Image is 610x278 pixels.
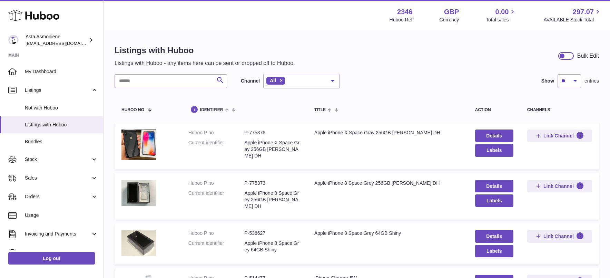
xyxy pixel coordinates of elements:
span: identifier [200,108,223,112]
span: Link Channel [543,183,574,189]
span: Listings with Huboo [25,122,98,128]
dt: Huboo P no [188,180,245,186]
span: Invoicing and Payments [25,231,91,237]
dd: Apple iPhone 8 Space Grey 64GB Shiny [244,240,301,253]
span: Stock [25,156,91,163]
a: Log out [8,252,95,265]
a: Details [475,180,513,192]
span: 297.07 [573,7,594,17]
button: Link Channel [527,180,592,192]
button: Labels [475,144,513,156]
span: entries [584,78,599,84]
dd: Apple iPhone X Space Gray 256GB [PERSON_NAME] DH [244,140,301,159]
div: action [475,108,513,112]
span: Bundles [25,138,98,145]
span: 0.00 [495,7,509,17]
div: channels [527,108,592,112]
img: onlyipsales@gmail.com [8,35,19,45]
a: 297.07 AVAILABLE Stock Total [543,7,602,23]
div: Huboo Ref [390,17,413,23]
span: My Dashboard [25,68,98,75]
strong: 2346 [397,7,413,17]
span: Listings [25,87,91,94]
dd: P-775373 [244,180,301,186]
span: title [314,108,326,112]
button: Labels [475,245,513,257]
button: Link Channel [527,230,592,242]
span: Sales [25,175,91,181]
span: Usage [25,212,98,219]
dt: Current identifier [188,240,245,253]
span: Link Channel [543,233,574,239]
h1: Listings with Huboo [115,45,295,56]
span: Total sales [486,17,516,23]
a: Details [475,130,513,142]
a: Details [475,230,513,242]
span: All [270,78,276,83]
span: [EMAIL_ADDRESS][DOMAIN_NAME] [26,40,101,46]
img: Apple iPhone 8 Space Grey 256GB Jim DH [121,180,156,206]
dd: P-775376 [244,130,301,136]
span: AVAILABLE Stock Total [543,17,602,23]
div: Currency [440,17,459,23]
div: Apple iPhone 8 Space Grey 64GB Shiny [314,230,461,237]
p: Listings with Huboo - any items here can be sent or dropped off to Huboo. [115,59,295,67]
div: Asta Asmoniene [26,33,88,47]
span: Not with Huboo [25,105,98,111]
dt: Huboo P no [188,130,245,136]
a: 0.00 Total sales [486,7,516,23]
div: Apple iPhone 8 Space Grey 256GB [PERSON_NAME] DH [314,180,461,186]
span: Cases [25,249,98,256]
span: Huboo no [121,108,144,112]
img: Apple iPhone 8 Space Grey 64GB Shiny [121,230,156,256]
div: Bulk Edit [577,52,599,60]
dt: Current identifier [188,190,245,210]
button: Labels [475,194,513,207]
span: Orders [25,193,91,200]
strong: GBP [444,7,459,17]
dd: P-538627 [244,230,301,237]
div: Apple iPhone X Space Gray 256GB [PERSON_NAME] DH [314,130,461,136]
span: Link Channel [543,133,574,139]
button: Link Channel [527,130,592,142]
dt: Current identifier [188,140,245,159]
label: Show [541,78,554,84]
img: Apple iPhone X Space Gray 256GB JIM DH [121,130,156,160]
dt: Huboo P no [188,230,245,237]
label: Channel [241,78,260,84]
dd: Apple iPhone 8 Space Grey 256GB [PERSON_NAME] DH [244,190,301,210]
